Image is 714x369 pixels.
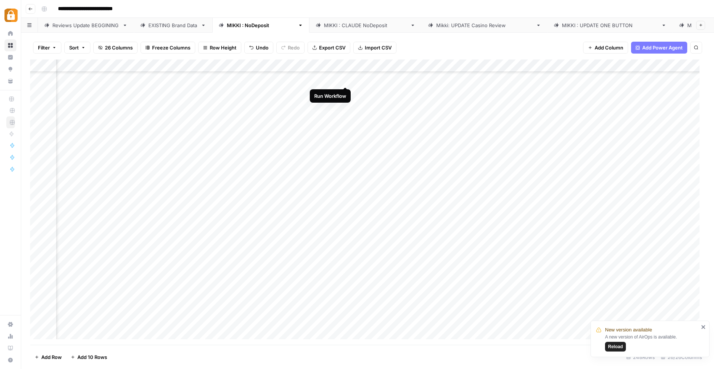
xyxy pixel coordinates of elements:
a: Home [4,28,16,39]
button: Sort [64,42,90,54]
button: Import CSV [353,42,396,54]
div: EXISTING Brand Data [148,22,198,29]
button: close [701,324,706,330]
a: [PERSON_NAME] : [PERSON_NAME] [309,18,422,33]
a: [PERSON_NAME] : UPDATE ONE BUTTON [547,18,673,33]
div: 26/26 Columns [658,351,705,363]
div: 248 Rows [623,351,658,363]
a: Insights [4,51,16,63]
button: Add 10 Rows [66,351,112,363]
button: Workspace: Adzz [4,6,16,25]
button: Add Row [30,351,66,363]
button: Reload [605,342,626,352]
div: [PERSON_NAME] : NoDeposit [227,22,295,29]
a: Your Data [4,75,16,87]
button: Add Column [583,42,628,54]
button: Row Height [198,42,241,54]
span: Filter [38,44,50,51]
span: Add 10 Rows [77,353,107,361]
button: Export CSV [308,42,350,54]
a: EXISTING Brand Data [134,18,212,33]
a: [PERSON_NAME]: UPDATE Casino Review [422,18,547,33]
span: Export CSV [319,44,345,51]
a: Opportunities [4,63,16,75]
span: Add Power Agent [642,44,683,51]
span: Add Row [41,353,62,361]
button: 26 Columns [93,42,138,54]
span: Freeze Columns [152,44,190,51]
a: [PERSON_NAME] : NoDeposit [212,18,309,33]
button: Undo [244,42,273,54]
div: [PERSON_NAME]: UPDATE Casino Review [436,22,533,29]
span: Row Height [210,44,237,51]
div: Run Workflow [314,92,346,100]
span: Sort [69,44,79,51]
div: A new version of AirOps is available. [605,334,699,352]
div: [PERSON_NAME] : UPDATE ONE BUTTON [562,22,658,29]
span: Add Column [595,44,623,51]
span: Import CSV [365,44,392,51]
a: Usage [4,330,16,342]
a: Learning Hub [4,342,16,354]
span: Undo [256,44,268,51]
a: Browse [4,39,16,51]
button: Freeze Columns [141,42,195,54]
button: Redo [276,42,305,54]
a: Reviews Update BEGGINING [38,18,134,33]
span: 26 Columns [105,44,133,51]
button: Add Power Agent [631,42,687,54]
button: Help + Support [4,354,16,366]
img: Adzz Logo [4,9,18,22]
a: Settings [4,318,16,330]
button: Filter [33,42,61,54]
span: Reload [608,343,623,350]
span: Redo [288,44,300,51]
div: Reviews Update BEGGINING [52,22,119,29]
div: [PERSON_NAME] : [PERSON_NAME] [324,22,407,29]
span: New version available [605,326,652,334]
